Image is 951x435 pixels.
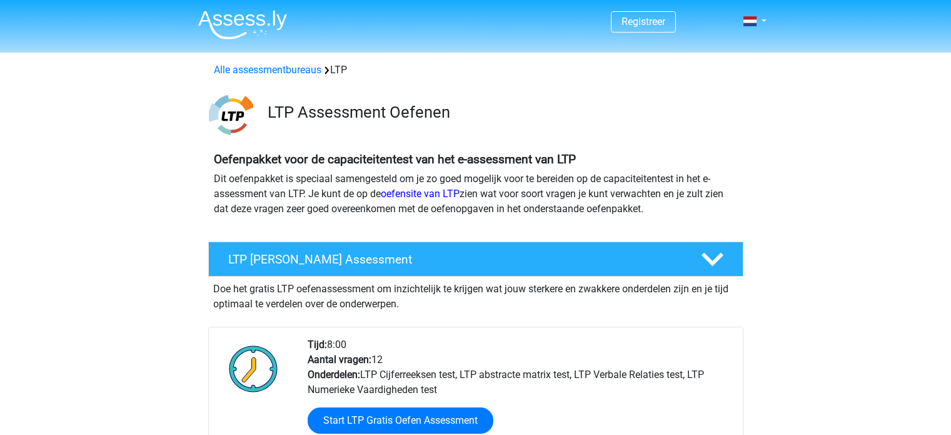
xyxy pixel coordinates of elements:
[381,188,460,200] a: oefensite van LTP
[308,369,360,381] b: Onderdelen:
[222,337,285,400] img: Klok
[198,10,287,39] img: Assessly
[208,277,743,312] div: Doe het gratis LTP oefenassessment om inzichtelijk te krijgen wat jouw sterkere en zwakkere onder...
[621,16,665,28] a: Registreer
[308,339,327,351] b: Tijd:
[308,354,371,366] b: Aantal vragen:
[228,252,681,267] h4: LTP [PERSON_NAME] Assessment
[209,93,253,137] img: ltp.png
[203,242,748,277] a: LTP [PERSON_NAME] Assessment
[209,63,743,78] div: LTP
[214,152,576,166] b: Oefenpakket voor de capaciteitentest van het e-assessment van LTP
[214,64,321,76] a: Alle assessmentbureaus
[214,171,738,217] p: Dit oefenpakket is speciaal samengesteld om je zo goed mogelijk voor te bereiden op de capaciteit...
[308,407,493,434] a: Start LTP Gratis Oefen Assessment
[268,103,733,122] h3: LTP Assessment Oefenen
